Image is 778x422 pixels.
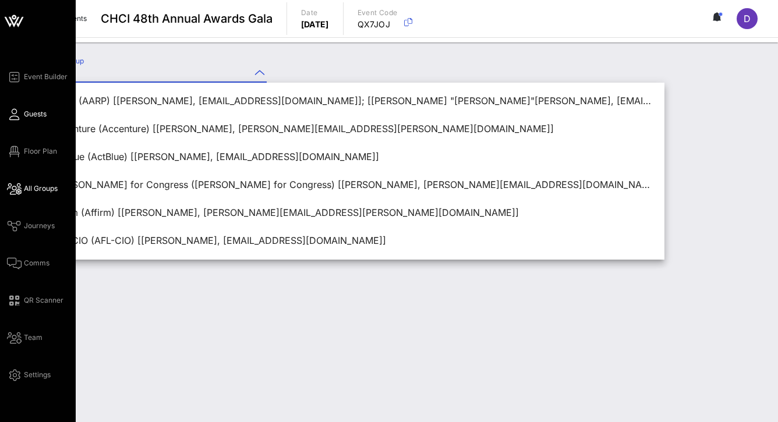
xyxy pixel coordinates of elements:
[51,95,655,107] div: AARP (AARP) [[PERSON_NAME], [EMAIL_ADDRESS][DOMAIN_NAME]]; [[PERSON_NAME] "[PERSON_NAME]"[PERSON_...
[24,221,55,231] span: Journeys
[7,182,58,196] a: All Groups
[24,332,43,343] span: Team
[7,144,57,158] a: Floor Plan
[301,19,329,30] p: [DATE]
[24,183,58,194] span: All Groups
[51,235,655,246] div: AFL-CIO (AFL-CIO) [[PERSON_NAME], [EMAIL_ADDRESS][DOMAIN_NAME]]
[24,370,51,380] span: Settings
[24,146,57,157] span: Floor Plan
[24,295,63,306] span: QR Scanner
[51,151,655,162] div: ActBlue (ActBlue) [[PERSON_NAME], [EMAIL_ADDRESS][DOMAIN_NAME]]
[744,13,751,24] span: D
[51,207,655,218] div: Affirm (Affirm) [[PERSON_NAME], [PERSON_NAME][EMAIL_ADDRESS][PERSON_NAME][DOMAIN_NAME]]
[301,7,329,19] p: Date
[24,72,68,82] span: Event Builder
[51,123,655,134] div: Accenture (Accenture) [[PERSON_NAME], [PERSON_NAME][EMAIL_ADDRESS][PERSON_NAME][DOMAIN_NAME]]
[7,219,55,233] a: Journeys
[24,258,49,268] span: Comms
[7,256,49,270] a: Comms
[24,109,47,119] span: Guests
[51,179,655,190] div: [PERSON_NAME] for Congress ([PERSON_NAME] for Congress) [[PERSON_NAME], [PERSON_NAME][EMAIL_ADDRE...
[358,19,398,30] p: QX7JOJ
[7,368,51,382] a: Settings
[101,10,273,27] span: CHCI 48th Annual Awards Gala
[7,331,43,345] a: Team
[737,8,758,29] div: D
[358,7,398,19] p: Event Code
[7,293,63,307] a: QR Scanner
[7,107,47,121] a: Guests
[7,70,68,84] a: Event Builder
